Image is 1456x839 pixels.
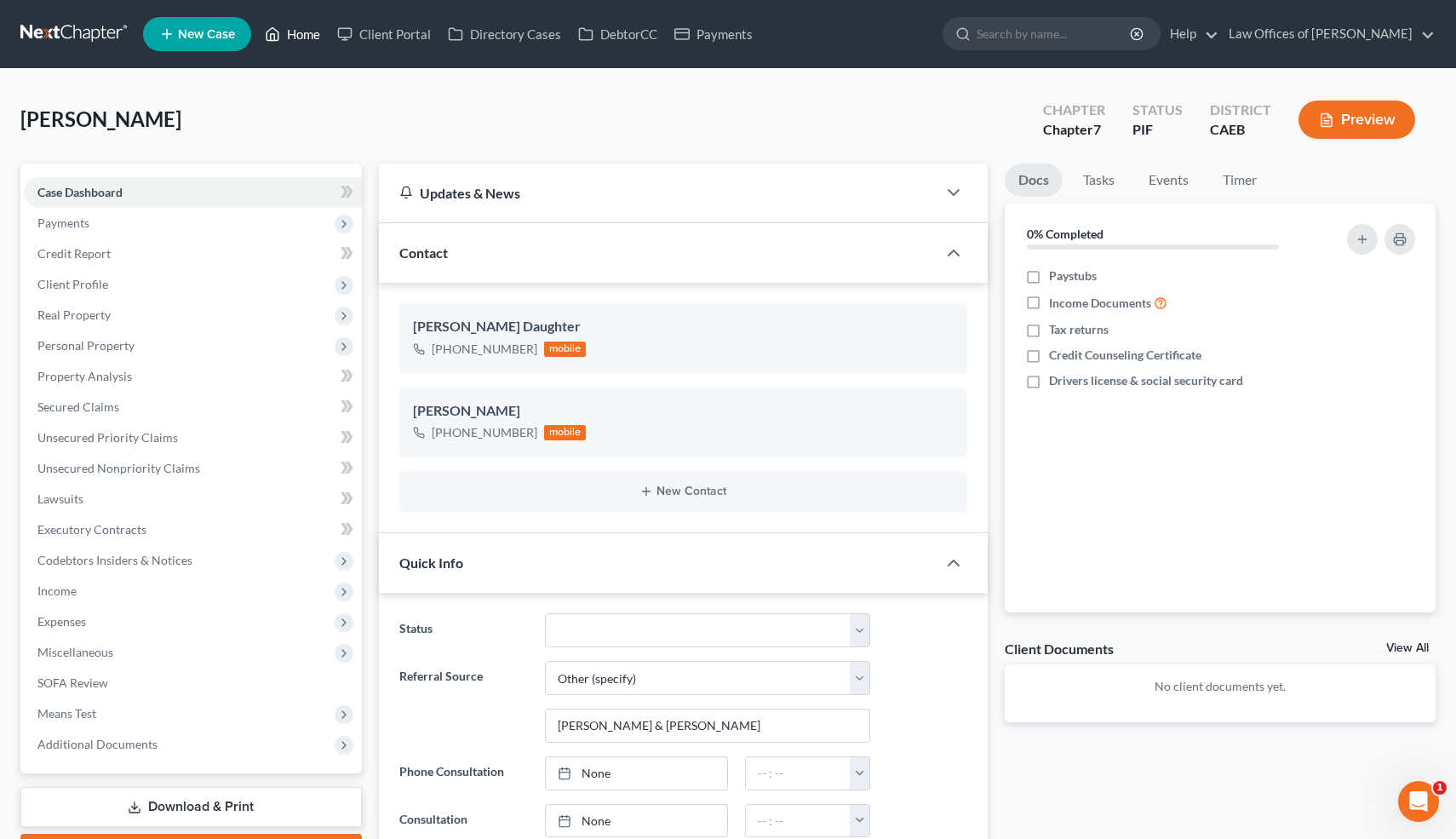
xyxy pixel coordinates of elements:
span: Payments [37,215,89,230]
a: Credit Report [24,238,362,269]
input: Other Referral Source [546,710,868,742]
span: Codebtors Insiders & Notices [37,553,192,567]
div: [PHONE_NUMBER] [432,424,537,441]
a: Directory Cases [439,19,570,49]
div: District [1210,101,1271,120]
span: Secured Claims [37,399,119,414]
span: Unsecured Nonpriority Claims [37,461,200,475]
a: Secured Claims [24,392,362,422]
input: Search by name... [977,18,1132,49]
span: Case Dashboard [37,185,123,199]
span: Property Analysis [37,369,132,383]
span: Quick Info [399,555,463,571]
span: Additional Documents [37,737,158,751]
strong: 0% Completed [1027,227,1103,241]
span: Credit Counseling Certificate [1049,347,1201,364]
div: PIF [1132,120,1183,140]
span: Executory Contracts [37,522,146,537]
div: Updates & News [399,184,917,202]
span: Drivers license & social security card [1049,372,1243,389]
div: [PERSON_NAME] Daughter [413,317,954,337]
span: Lawsuits [37,491,83,506]
a: Docs [1005,164,1063,197]
span: Expenses [37,614,86,629]
span: Income [37,583,77,598]
a: Unsecured Nonpriority Claims [24,453,362,484]
div: Client Documents [1005,640,1114,658]
a: Property Analysis [24,361,362,392]
a: Home [256,19,329,49]
span: New Case [178,28,235,41]
a: Payments [666,19,761,49]
a: View All [1386,642,1429,654]
a: Download & Print [20,787,362,827]
div: [PHONE_NUMBER] [432,341,537,358]
span: Contact [399,244,448,261]
div: Chapter [1043,120,1105,140]
span: Means Test [37,706,96,721]
div: Status [1132,101,1183,120]
span: Miscellaneous [37,645,113,659]
span: Unsecured Priority Claims [37,430,178,445]
span: Client Profile [37,277,108,291]
a: Timer [1209,164,1270,197]
div: Chapter [1043,101,1105,120]
span: Personal Property [37,338,135,353]
span: Income Documents [1049,295,1151,312]
button: New Contact [413,485,954,498]
a: Help [1161,19,1218,49]
label: Consultation [391,804,537,838]
a: Law Offices of [PERSON_NAME] [1220,19,1435,49]
a: Events [1135,164,1202,197]
span: SOFA Review [37,675,108,690]
span: Tax returns [1049,321,1109,338]
a: Executory Contracts [24,514,362,545]
input: -- : -- [746,805,851,837]
label: Status [391,613,537,647]
a: Case Dashboard [24,177,362,208]
a: Tasks [1069,164,1128,197]
span: 7 [1093,121,1101,137]
a: DebtorCC [570,19,666,49]
span: [PERSON_NAME] [20,106,181,131]
span: 1 [1433,781,1447,795]
a: Client Portal [329,19,439,49]
span: Paystubs [1049,267,1097,284]
a: None [546,757,726,790]
label: Referral Source [391,661,537,743]
a: None [546,805,726,837]
label: Phone Consultation [391,756,537,790]
div: mobile [544,342,587,357]
span: Real Property [37,307,111,322]
a: Unsecured Priority Claims [24,422,362,453]
div: mobile [544,425,587,440]
input: -- : -- [746,757,851,790]
span: Credit Report [37,246,111,261]
a: Lawsuits [24,484,362,514]
div: [PERSON_NAME] [413,401,954,422]
p: No client documents yet. [1018,678,1422,695]
iframe: Intercom live chat [1398,781,1439,822]
a: SOFA Review [24,668,362,698]
button: Preview [1298,101,1415,139]
div: CAEB [1210,120,1271,140]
